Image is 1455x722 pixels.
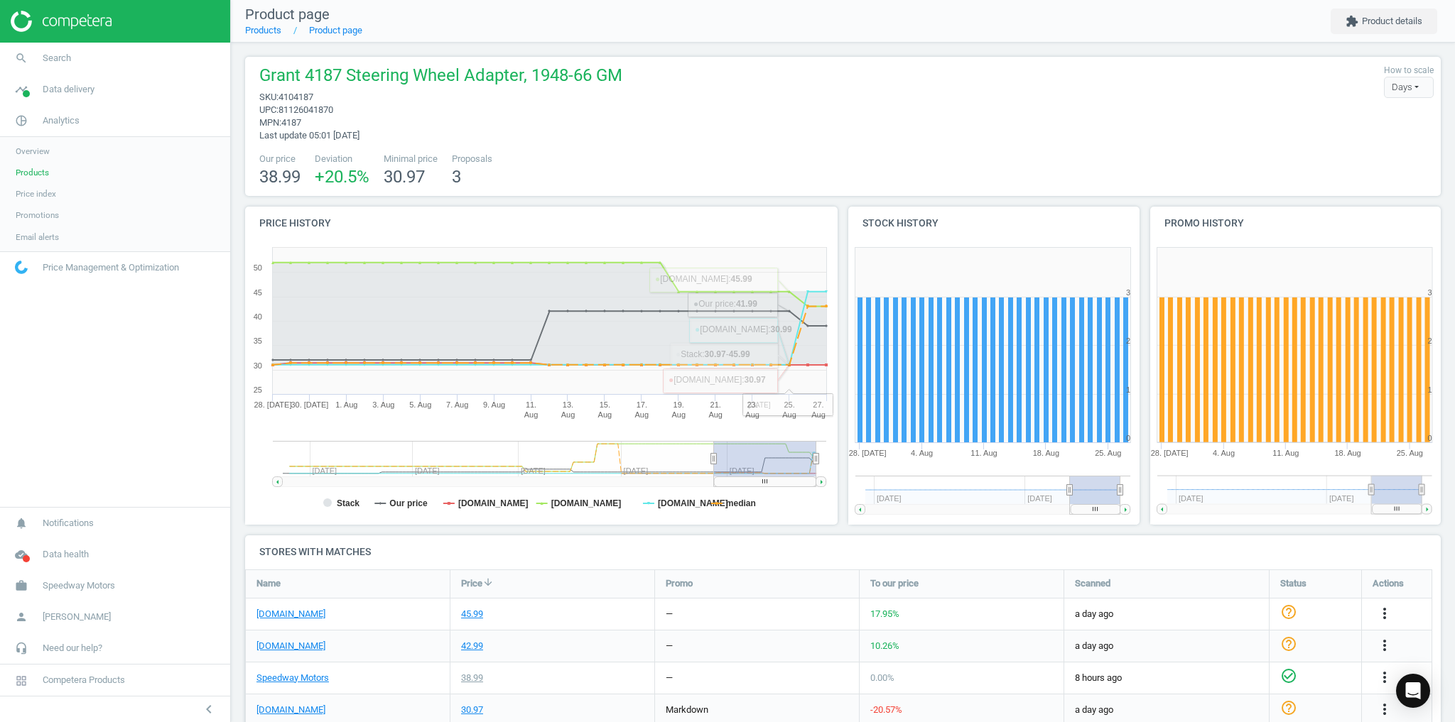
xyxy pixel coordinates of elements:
tspan: [DOMAIN_NAME] [551,498,622,508]
button: more_vert [1376,605,1393,623]
text: 0 [1126,434,1130,442]
button: extensionProduct details [1331,9,1437,34]
tspan: 25. [784,400,794,409]
div: Open Intercom Messenger [1396,674,1430,708]
tspan: Aug [635,410,649,419]
span: Scanned [1075,577,1110,590]
tspan: 18. Aug [1334,449,1361,457]
text: 0 [1427,434,1432,442]
tspan: 27. [813,400,823,409]
span: Promotions [16,209,59,221]
span: 3 [452,167,461,187]
i: headset_mic [8,635,35,662]
span: Actions [1373,577,1404,590]
span: Data delivery [43,83,94,96]
span: Grant 4187 Steering Wheel Adapter, 1948-66 GM [259,64,622,91]
i: help_outline [1280,699,1297,716]
div: — [666,640,673,652]
tspan: 13. [563,400,573,409]
i: timeline [8,76,35,103]
i: help_outline [1280,603,1297,620]
text: 50 [254,263,262,272]
text: 1 [1126,385,1130,394]
h4: Stores with matches [245,535,1441,569]
text: 3 [1126,288,1130,297]
tspan: Aug [561,410,575,419]
a: [DOMAIN_NAME] [256,704,325,716]
i: search [8,45,35,72]
button: more_vert [1376,637,1393,655]
span: Products [16,167,49,178]
span: 38.99 [259,167,301,187]
span: sku : [259,92,278,102]
i: pie_chart_outlined [8,107,35,134]
i: arrow_downward [482,576,494,588]
span: Price Management & Optimization [43,261,179,274]
i: more_vert [1376,605,1393,622]
tspan: Aug [745,410,759,419]
tspan: Aug [782,410,796,419]
tspan: 11. [526,400,536,409]
span: Proposals [452,153,492,165]
tspan: 11. Aug [970,449,997,457]
i: notifications [8,510,35,537]
span: 4104187 [278,92,313,102]
span: a day ago [1075,640,1258,652]
h4: Stock history [848,207,1140,240]
span: [PERSON_NAME] [43,611,111,623]
span: 30.97 [384,167,425,187]
tspan: 4. Aug [1213,449,1235,457]
tspan: Our price [389,498,428,508]
tspan: 19. [674,400,684,409]
text: 2 [1427,337,1432,345]
span: +20.5 % [315,167,369,187]
span: 10.26 % [870,640,899,651]
tspan: [DOMAIN_NAME] [458,498,529,508]
span: 4187 [281,117,301,128]
tspan: 7. Aug [446,400,468,409]
tspan: 18. Aug [1033,449,1059,457]
a: [DOMAIN_NAME] [256,640,325,652]
div: 30.97 [461,704,483,716]
tspan: 5. Aug [409,400,431,409]
tspan: 25. Aug [1095,449,1121,457]
tspan: 9. Aug [483,400,505,409]
tspan: 4. Aug [911,449,933,457]
span: Speedway Motors [43,579,115,592]
span: a day ago [1075,704,1258,716]
span: Need our help? [43,642,102,655]
span: Email alerts [16,231,59,243]
span: a day ago [1075,608,1258,620]
a: Speedway Motors [256,672,329,684]
tspan: [DOMAIN_NAME] [658,498,728,508]
tspan: Stack [337,498,359,508]
span: To our price [870,577,919,590]
tspan: Aug [708,410,723,419]
span: -20.57 % [870,704,902,715]
span: markdown [666,704,708,715]
text: 45 [254,288,262,297]
div: 38.99 [461,672,483,684]
i: more_vert [1376,669,1393,686]
span: Overview [16,146,50,157]
tspan: 3. Aug [372,400,394,409]
img: wGWNvw8QSZomAAAAABJRU5ErkJggg== [15,261,28,274]
tspan: 15. [600,400,610,409]
tspan: Aug [598,410,612,419]
span: 81126041870 [278,104,333,115]
span: Our price [259,153,301,165]
button: chevron_left [191,700,227,718]
text: 2 [1126,337,1130,345]
a: Products [245,25,281,35]
tspan: 17. [637,400,647,409]
text: 1 [1427,385,1432,394]
tspan: 21. [710,400,721,409]
i: more_vert [1376,701,1393,718]
span: upc : [259,104,278,115]
span: mpn : [259,117,281,128]
div: 45.99 [461,608,483,620]
div: Days [1384,77,1434,98]
span: Status [1280,577,1307,590]
tspan: 25. Aug [1397,449,1423,457]
span: Last update 05:01 [DATE] [259,130,359,141]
